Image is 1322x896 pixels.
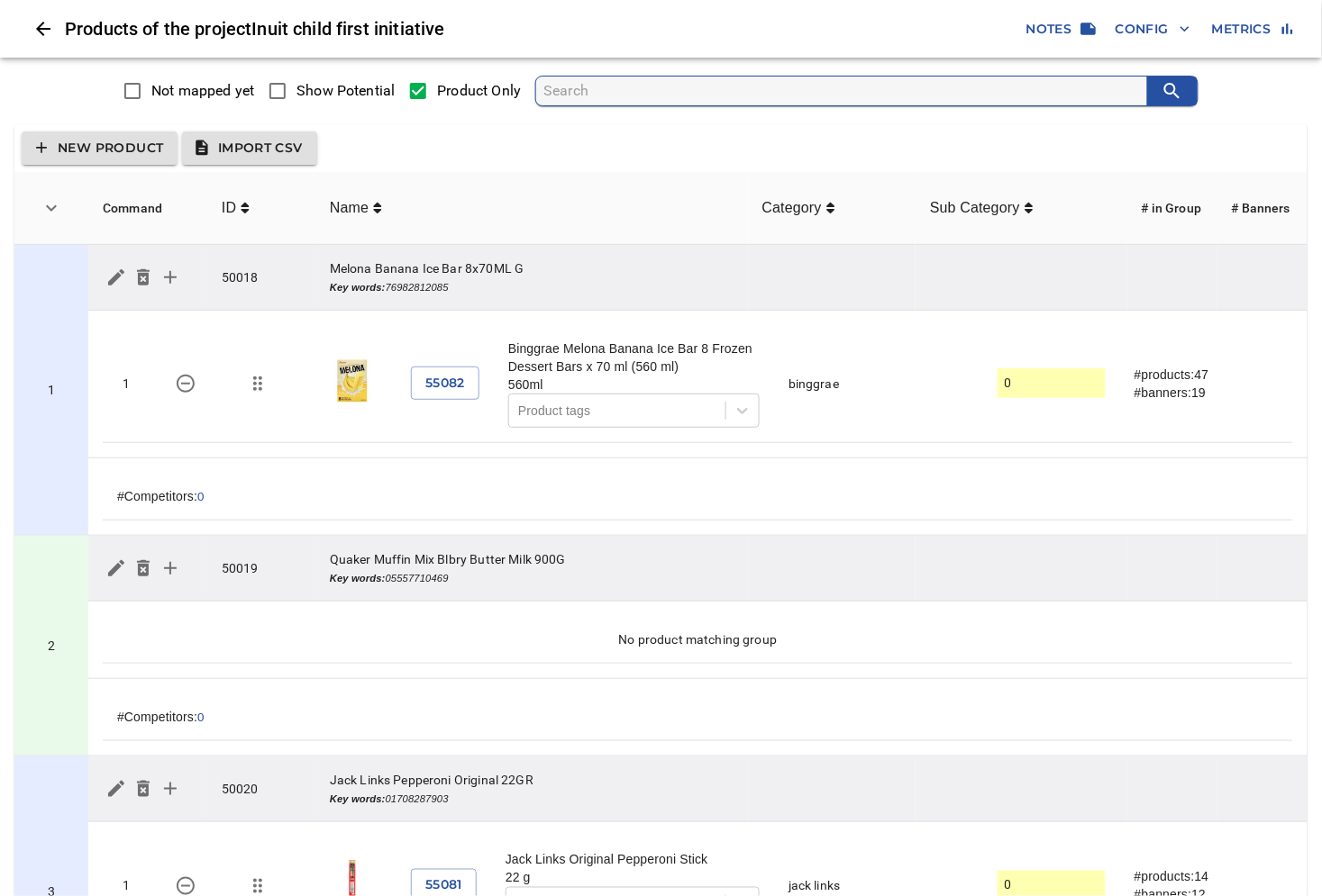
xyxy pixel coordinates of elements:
span: Sub Category [930,197,1034,219]
span: Category [762,197,826,219]
button: New Product [22,131,178,165]
span: ID [222,197,250,219]
span: New Product [36,137,163,159]
span: Metrics [1212,18,1293,41]
b: Key words: [330,793,386,804]
span: Import CSV [196,137,303,159]
i: 05557710469 [330,573,449,584]
i: 76982812085 [330,282,449,293]
button: search [1147,77,1198,105]
div: 22 g [506,869,760,887]
td: 50018 - Melona Banana Ice Bar 8x70ML G [14,245,88,536]
div: #Competitors: [117,487,1279,505]
button: 55082 - Binggrae Melona Banana Ice Bar 8 Frozen Dessert Bars x 70 ml (560 ml) [164,362,207,405]
td: 50020 [207,756,315,822]
div: #products: 47 [1135,366,1279,384]
td: 50019 [207,536,315,602]
input: actual size [1005,370,1099,397]
td: Jack Links Pepperoni Original 22GR [315,756,748,822]
button: Move/change group for 55082 [236,362,279,405]
span: Product Only [437,80,521,102]
td: Quaker Muffin Mix Blbry Butter Milk 900G [315,536,748,602]
div: Jack Links Original Pepperoni Stick [506,851,760,869]
button: Config [1108,13,1198,46]
span: Notes [1026,18,1094,41]
span: Show Potential [296,80,395,102]
button: Import CSV [182,131,317,165]
span: Name [330,197,382,219]
span: 55082 [425,372,465,394]
button: Close [22,7,65,50]
span: Config [1116,18,1190,41]
button: Metrics [1205,13,1300,46]
button: 55082 [411,367,479,400]
th: # Banners [1217,172,1308,245]
div: #banners: 19 [1135,384,1279,402]
div: #products: 14 [1135,868,1279,886]
td: 50019 - Quaker Muffin Mix Blbry Butter Milk 900G [14,536,88,756]
button: 0 [197,710,204,724]
h6: Products of the project Inuit child first initiative [65,14,1019,43]
span: ID [222,197,241,219]
span: Name [330,197,373,219]
input: search [543,77,1147,105]
span: Category [762,197,835,219]
th: # in Group [1127,172,1217,245]
td: 1 [103,325,150,443]
button: 0 [197,490,204,503]
b: Key words: [330,282,386,293]
td: No product matching group [103,616,1293,664]
button: Notes [1019,13,1101,46]
i: 01708287903 [330,793,449,804]
td: 50018 [207,245,315,311]
th: Command [88,172,207,245]
span: Not mapped yet [151,80,254,102]
td: binggrae [774,325,983,443]
b: Key words: [330,573,386,584]
div: #Competitors: [117,708,1279,726]
img: melona banana ice bar 8 frozen dessert bars x 70 ml (560 ml) [330,358,375,403]
div: Binggrae Melona Banana Ice Bar 8 Frozen Dessert Bars x 70 ml (560 ml) [508,339,760,376]
td: Melona Banana Ice Bar 8x70ML G [315,245,748,311]
div: 560ml [508,376,760,394]
span: Sub Category [930,197,1025,219]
